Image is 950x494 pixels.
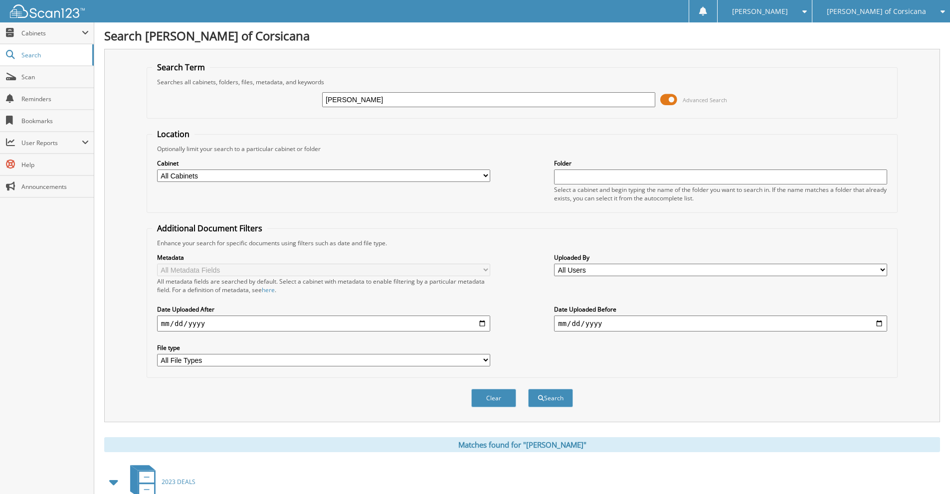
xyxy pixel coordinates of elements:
[554,253,887,262] label: Uploaded By
[21,95,89,103] span: Reminders
[21,182,89,191] span: Announcements
[554,159,887,167] label: Folder
[157,253,490,262] label: Metadata
[21,29,82,37] span: Cabinets
[157,305,490,314] label: Date Uploaded After
[104,437,940,452] div: Matches found for "[PERSON_NAME]"
[21,51,87,59] span: Search
[554,316,887,331] input: end
[21,139,82,147] span: User Reports
[157,159,490,167] label: Cabinet
[152,223,267,234] legend: Additional Document Filters
[262,286,275,294] a: here
[471,389,516,407] button: Clear
[152,239,892,247] div: Enhance your search for specific documents using filters such as date and file type.
[157,316,490,331] input: start
[157,277,490,294] div: All metadata fields are searched by default. Select a cabinet with metadata to enable filtering b...
[152,129,194,140] legend: Location
[157,343,490,352] label: File type
[152,62,210,73] legend: Search Term
[152,145,892,153] div: Optionally limit your search to a particular cabinet or folder
[554,305,887,314] label: Date Uploaded Before
[21,117,89,125] span: Bookmarks
[21,161,89,169] span: Help
[827,8,926,14] span: [PERSON_NAME] of Corsicana
[732,8,788,14] span: [PERSON_NAME]
[104,27,940,44] h1: Search [PERSON_NAME] of Corsicana
[683,96,727,104] span: Advanced Search
[152,78,892,86] div: Searches all cabinets, folders, files, metadata, and keywords
[554,185,887,202] div: Select a cabinet and begin typing the name of the folder you want to search in. If the name match...
[21,73,89,81] span: Scan
[528,389,573,407] button: Search
[162,478,195,486] span: 2023 DEALS
[10,4,85,18] img: scan123-logo-white.svg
